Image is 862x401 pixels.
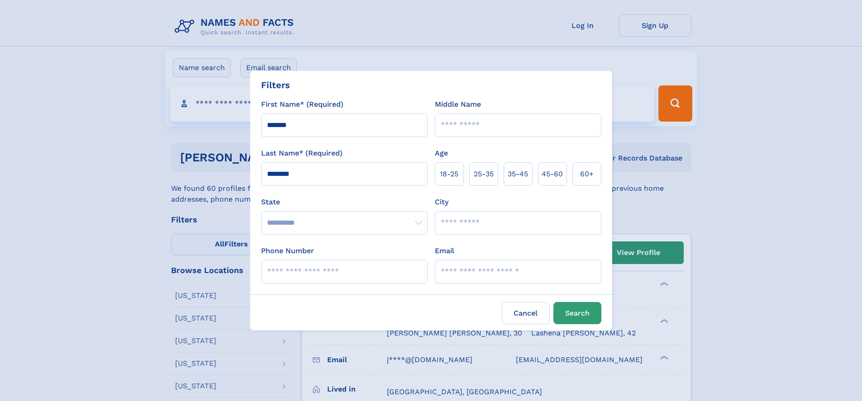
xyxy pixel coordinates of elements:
label: State [261,197,428,208]
label: City [435,197,448,208]
span: 35‑45 [508,169,528,179]
label: First Name* (Required) [261,99,343,110]
div: Filters [261,78,290,92]
label: Middle Name [435,99,481,110]
label: Email [435,245,454,256]
label: Cancel [502,302,550,324]
span: 60+ [580,169,594,179]
span: 25‑35 [474,169,494,179]
label: Last Name* (Required) [261,148,343,159]
label: Phone Number [261,245,314,256]
label: Age [435,148,448,159]
span: 18‑25 [440,169,458,179]
button: Search [553,302,601,324]
span: 45‑60 [542,169,563,179]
